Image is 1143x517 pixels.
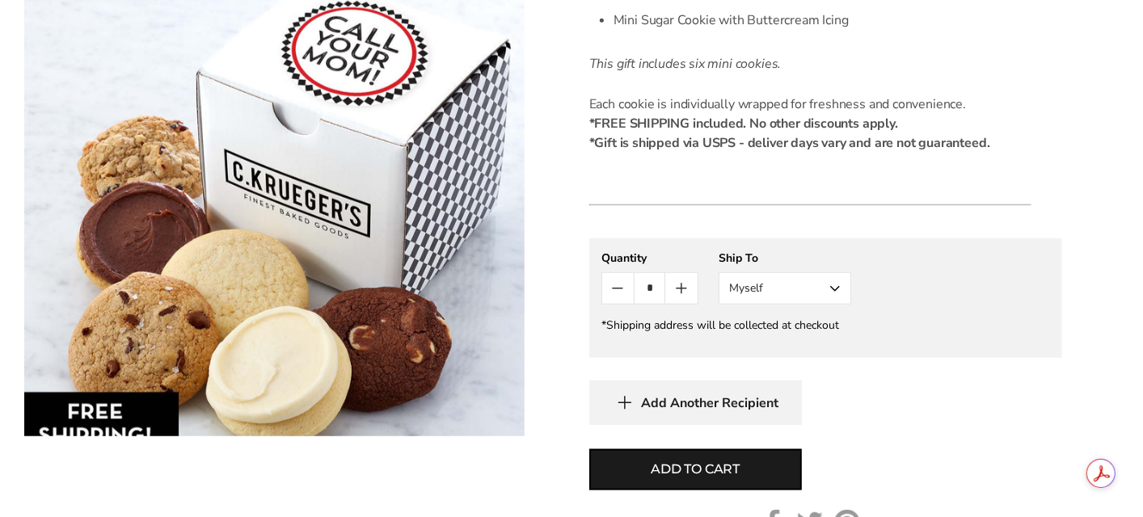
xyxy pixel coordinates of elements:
button: Myself [719,272,851,305]
p: Each cookie is individually wrapped for freshness and convenience. [589,95,1031,114]
span: Add to cart [651,460,740,479]
button: Count plus [665,273,697,304]
button: Count minus [602,273,634,304]
div: Quantity [601,250,698,266]
strong: *Gift is shipped via USPS - deliver days vary and are not guaranteed. [589,134,990,152]
button: Add to cart [589,449,802,490]
button: Add Another Recipient [589,380,802,425]
gfm-form: New recipient [589,238,1062,358]
strong: *FREE SHIPPING included. No other discounts apply. [589,115,898,132]
input: Quantity [634,273,665,304]
li: Mini Sugar Cookie with Buttercream Icing [614,6,1031,34]
div: Ship To [719,250,851,266]
span: Add Another Recipient [641,395,778,411]
div: *Shipping address will be collected at checkout [601,317,1050,333]
em: This gift includes six mini cookies. [589,55,782,73]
